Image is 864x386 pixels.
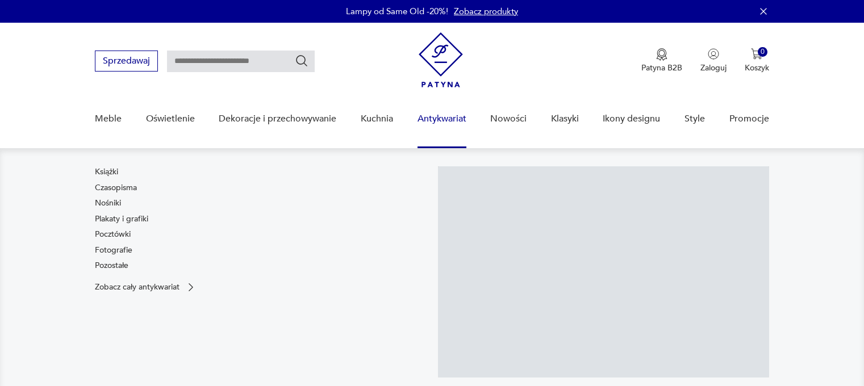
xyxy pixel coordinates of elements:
a: Książki [95,166,118,178]
img: Ikona medalu [656,48,667,61]
a: Ikony designu [603,97,660,141]
button: Sprzedawaj [95,51,158,72]
p: Lampy od Same Old -20%! [346,6,448,17]
p: Koszyk [745,62,769,73]
a: Promocje [729,97,769,141]
a: Czasopisma [95,182,137,194]
a: Zobacz produkty [454,6,518,17]
a: Style [684,97,705,141]
a: Pozostałe [95,260,128,271]
a: Plakaty i grafiki [95,213,148,225]
button: Zaloguj [700,48,727,73]
a: Kuchnia [361,97,393,141]
p: Zaloguj [700,62,727,73]
p: Zobacz cały antykwariat [95,283,180,291]
a: Dekoracje i przechowywanie [219,97,336,141]
a: Sprzedawaj [95,58,158,66]
a: Nośniki [95,198,121,209]
a: Nowości [490,97,527,141]
button: Szukaj [295,54,308,68]
button: 0Koszyk [745,48,769,73]
a: Antykwariat [418,97,466,141]
a: Zobacz cały antykwariat [95,282,197,293]
img: Patyna - sklep z meblami i dekoracjami vintage [419,32,463,87]
a: Fotografie [95,245,132,256]
a: Klasyki [551,97,579,141]
button: Patyna B2B [641,48,682,73]
img: Ikonka użytkownika [708,48,719,60]
a: Pocztówki [95,229,131,240]
div: 0 [758,47,767,57]
a: Oświetlenie [146,97,195,141]
p: Patyna B2B [641,62,682,73]
img: Ikona koszyka [751,48,762,60]
a: Meble [95,97,122,141]
a: Ikona medaluPatyna B2B [641,48,682,73]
